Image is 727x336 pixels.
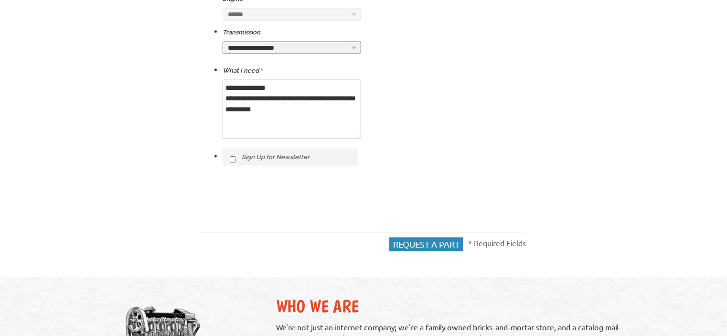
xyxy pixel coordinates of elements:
label: Transmission [223,27,260,38]
label: What I need [223,65,263,76]
span: Request a part [393,239,460,249]
h2: Who We Are [276,296,641,317]
iframe: reCAPTCHA [223,187,368,224]
button: Request a part [389,238,463,251]
p: * Required Fields [468,238,526,249]
label: Sign Up for Newsletter [223,149,358,166]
